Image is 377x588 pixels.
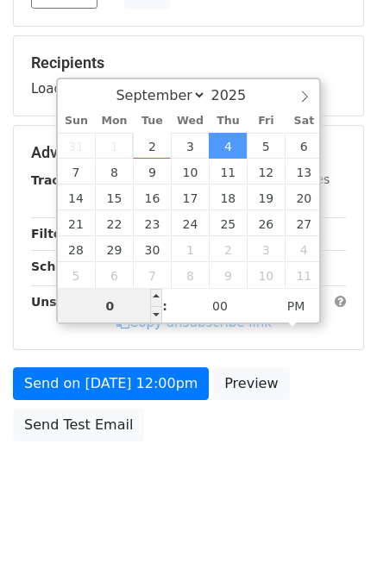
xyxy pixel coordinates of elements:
[58,236,96,262] span: September 28, 2025
[285,236,323,262] span: October 4, 2025
[31,227,75,241] strong: Filters
[95,262,133,288] span: October 6, 2025
[13,409,144,441] a: Send Test Email
[209,262,247,288] span: October 9, 2025
[171,210,209,236] span: September 24, 2025
[247,185,285,210] span: September 19, 2025
[58,289,163,323] input: Hour
[285,185,323,210] span: September 20, 2025
[291,505,377,588] iframe: Chat Widget
[31,260,93,273] strong: Schedule
[95,236,133,262] span: September 29, 2025
[133,116,171,127] span: Tue
[285,133,323,159] span: September 6, 2025
[58,159,96,185] span: September 7, 2025
[31,173,89,187] strong: Tracking
[31,143,346,162] h5: Advanced
[58,185,96,210] span: September 14, 2025
[247,236,285,262] span: October 3, 2025
[58,262,96,288] span: October 5, 2025
[31,53,346,72] h5: Recipients
[133,236,171,262] span: September 30, 2025
[13,367,209,400] a: Send on [DATE] 12:00pm
[171,116,209,127] span: Wed
[285,262,323,288] span: October 11, 2025
[247,210,285,236] span: September 26, 2025
[162,289,167,323] span: :
[133,262,171,288] span: October 7, 2025
[171,262,209,288] span: October 8, 2025
[285,159,323,185] span: September 13, 2025
[209,116,247,127] span: Thu
[213,367,289,400] a: Preview
[133,159,171,185] span: September 9, 2025
[31,295,116,309] strong: Unsubscribe
[133,210,171,236] span: September 23, 2025
[95,159,133,185] span: September 8, 2025
[95,210,133,236] span: September 22, 2025
[285,210,323,236] span: September 27, 2025
[58,116,96,127] span: Sun
[31,53,346,98] div: Loading...
[209,133,247,159] span: September 4, 2025
[273,289,320,323] span: Click to toggle
[247,262,285,288] span: October 10, 2025
[116,315,272,330] a: Copy unsubscribe link
[95,133,133,159] span: September 1, 2025
[95,185,133,210] span: September 15, 2025
[209,185,247,210] span: September 18, 2025
[95,116,133,127] span: Mon
[171,159,209,185] span: September 10, 2025
[206,87,268,103] input: Year
[247,133,285,159] span: September 5, 2025
[58,210,96,236] span: September 21, 2025
[171,133,209,159] span: September 3, 2025
[209,159,247,185] span: September 11, 2025
[209,236,247,262] span: October 2, 2025
[285,116,323,127] span: Sat
[171,236,209,262] span: October 1, 2025
[58,133,96,159] span: August 31, 2025
[247,116,285,127] span: Fri
[209,210,247,236] span: September 25, 2025
[167,289,273,323] input: Minute
[133,185,171,210] span: September 16, 2025
[171,185,209,210] span: September 17, 2025
[247,159,285,185] span: September 12, 2025
[133,133,171,159] span: September 2, 2025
